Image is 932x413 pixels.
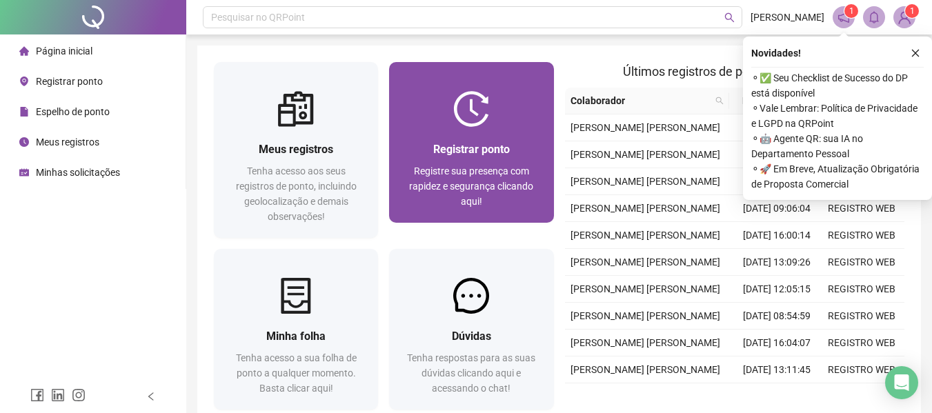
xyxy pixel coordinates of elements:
td: [DATE] 12:13:14 [735,168,820,195]
span: [PERSON_NAME] [PERSON_NAME] [571,310,720,321]
span: ⚬ 🤖 Agente QR: sua IA no Departamento Pessoal [751,131,924,161]
span: ⚬ Vale Lembrar: Política de Privacidade e LGPD na QRPoint [751,101,924,131]
span: home [19,46,29,56]
td: [DATE] 16:00:14 [735,222,820,249]
span: 1 [910,6,915,16]
td: REGISTRO WEB [820,195,904,222]
td: [DATE] 16:04:07 [735,330,820,356]
span: Últimos registros de ponto sincronizados [623,64,846,79]
span: [PERSON_NAME] [PERSON_NAME] [571,364,720,375]
span: Registrar ponto [36,76,103,87]
span: [PERSON_NAME] [PERSON_NAME] [571,230,720,241]
td: [DATE] 13:13:07 [735,141,820,168]
span: Dúvidas [452,330,491,343]
a: Registrar pontoRegistre sua presença com rapidez e segurança clicando aqui! [389,62,553,223]
span: file [19,107,29,117]
span: [PERSON_NAME] [PERSON_NAME] [571,122,720,133]
td: [DATE] 16:00:17 [735,114,820,141]
sup: Atualize o seu contato no menu Meus Dados [905,4,919,18]
a: Minha folhaTenha acesso a sua folha de ponto a qualquer momento. Basta clicar aqui! [214,249,378,410]
span: Minhas solicitações [36,167,120,178]
span: [PERSON_NAME] [PERSON_NAME] [571,176,720,187]
span: Página inicial [36,46,92,57]
span: left [146,392,156,401]
td: [DATE] 12:12:09 [735,383,820,410]
td: REGISTRO WEB [820,249,904,276]
sup: 1 [844,4,858,18]
span: environment [19,77,29,86]
span: search [715,97,724,105]
span: [PERSON_NAME] [PERSON_NAME] [571,149,720,160]
td: [DATE] 13:11:45 [735,356,820,383]
span: [PERSON_NAME] [PERSON_NAME] [571,283,720,294]
span: notification [837,11,850,23]
span: Meus registros [36,137,99,148]
span: Tenha acesso a sua folha de ponto a qualquer momento. Basta clicar aqui! [236,352,357,394]
span: [PERSON_NAME] [751,10,824,25]
span: Meus registros [259,143,333,156]
span: search [724,12,735,23]
span: Data/Hora [735,93,795,108]
a: DúvidasTenha respostas para as suas dúvidas clicando aqui e acessando o chat! [389,249,553,410]
span: Minha folha [266,330,326,343]
th: Data/Hora [729,88,811,114]
td: [DATE] 13:09:26 [735,249,820,276]
span: Registrar ponto [433,143,510,156]
span: schedule [19,168,29,177]
span: facebook [30,388,44,402]
div: Open Intercom Messenger [885,366,918,399]
span: Novidades ! [751,46,801,61]
td: [DATE] 09:06:04 [735,195,820,222]
span: clock-circle [19,137,29,147]
td: REGISTRO WEB [820,330,904,356]
td: REGISTRO WEB [820,276,904,303]
td: [DATE] 08:54:59 [735,303,820,330]
span: Espelho de ponto [36,106,110,117]
span: Registre sua presença com rapidez e segurança clicando aqui! [409,165,533,207]
span: ⚬ ✅ Seu Checklist de Sucesso do DP está disponível [751,70,924,101]
td: REGISTRO WEB [820,222,904,249]
span: 1 [849,6,854,16]
span: Colaborador [571,93,711,108]
td: [DATE] 12:05:15 [735,276,820,303]
span: linkedin [51,388,65,402]
span: [PERSON_NAME] [PERSON_NAME] [571,256,720,268]
span: instagram [72,388,86,402]
td: REGISTRO WEB [820,356,904,383]
td: REGISTRO WEB [820,383,904,410]
span: search [713,90,726,111]
img: 92117 [894,7,915,28]
td: REGISTRO WEB [820,303,904,330]
span: [PERSON_NAME] [PERSON_NAME] [571,337,720,348]
span: [PERSON_NAME] [PERSON_NAME] [571,203,720,214]
span: Tenha acesso aos seus registros de ponto, incluindo geolocalização e demais observações! [236,165,357,222]
span: Tenha respostas para as suas dúvidas clicando aqui e acessando o chat! [407,352,535,394]
span: ⚬ 🚀 Em Breve, Atualização Obrigatória de Proposta Comercial [751,161,924,192]
span: close [911,48,920,58]
span: bell [868,11,880,23]
a: Meus registrosTenha acesso aos seus registros de ponto, incluindo geolocalização e demais observa... [214,62,378,238]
